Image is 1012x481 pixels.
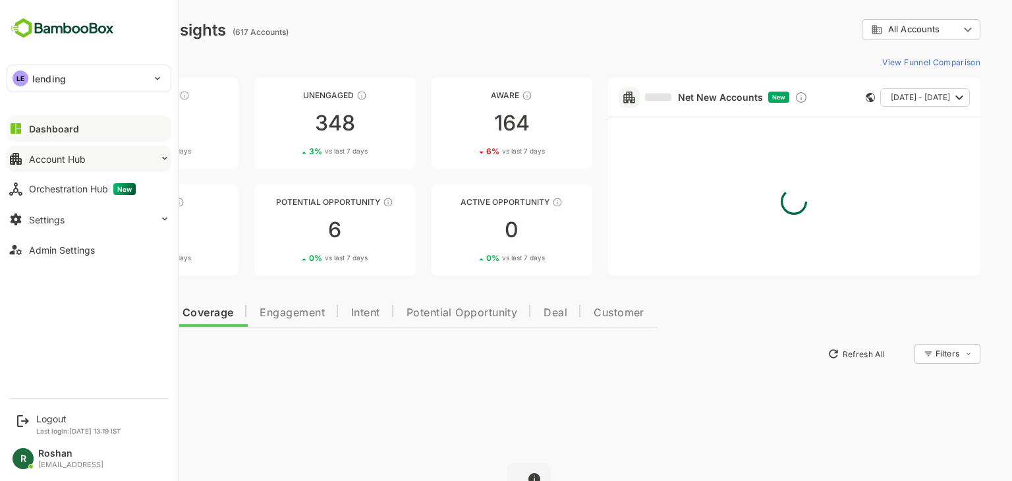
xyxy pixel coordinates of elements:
[497,308,521,318] span: Deal
[29,183,136,195] div: Orchestration Hub
[128,197,138,208] div: These accounts are warm, further nurturing would qualify them to MQAs
[889,349,913,358] div: Filters
[133,90,144,101] div: These accounts have not been engaged with for a defined time period
[548,308,598,318] span: Customer
[279,146,322,156] span: vs last 7 days
[38,448,103,459] div: Roshan
[748,91,762,104] div: Discover new ICP-fit accounts showing engagement — via intent surges, anonymous website visits, L...
[7,146,171,172] button: Account Hub
[845,89,904,106] span: [DATE] - [DATE]
[456,146,499,156] span: vs last 7 days
[775,343,845,364] button: Refresh All
[440,146,499,156] div: 6 %
[32,72,66,86] p: lending
[385,78,546,169] a: AwareThese accounts have just entered the buying cycle and need further nurturing1646%vs last 7 days
[36,413,121,424] div: Logout
[831,51,934,72] button: View Funnel Comparison
[32,90,192,100] div: Unreached
[7,206,171,233] button: Settings
[45,308,187,318] span: Data Quality and Coverage
[385,219,546,240] div: 0
[456,253,499,263] span: vs last 7 days
[7,115,171,142] button: Dashboard
[7,176,171,202] button: Orchestration HubNew
[87,253,145,263] div: 7 %
[32,184,192,275] a: EngagedThese accounts are warm, further nurturing would qualify them to MQAs167%vs last 7 days
[820,93,829,102] div: This card does not support filter and segments
[113,183,136,195] span: New
[38,461,103,469] div: [EMAIL_ADDRESS]
[208,78,369,169] a: UnengagedThese accounts have not shown enough engagement and need nurturing3483%vs last 7 days
[7,65,171,92] div: LElending
[263,146,322,156] div: 3 %
[385,197,546,207] div: Active Opportunity
[305,308,334,318] span: Intent
[263,253,322,263] div: 0 %
[360,308,472,318] span: Potential Opportunity
[506,197,517,208] div: These accounts have open opportunities which might be at any of the Sales Stages
[29,154,86,165] div: Account Hub
[208,184,369,275] a: Potential OpportunityThese accounts are MQAs and can be passed on to Inside Sales60%vs last 7 days
[32,219,192,240] div: 16
[834,88,924,107] button: [DATE] - [DATE]
[36,427,121,435] p: Last login: [DATE] 13:19 IST
[337,197,347,208] div: These accounts are MQAs and can be passed on to Inside Sales
[208,197,369,207] div: Potential Opportunity
[385,90,546,100] div: Aware
[440,253,499,263] div: 0 %
[476,90,486,101] div: These accounts have just entered the buying cycle and need further nurturing
[842,24,893,34] span: All Accounts
[213,308,279,318] span: Engagement
[32,78,192,169] a: UnreachedThese accounts have not been engaged with for a defined time period830%vs last 7 days
[888,342,934,366] div: Filters
[208,219,369,240] div: 6
[13,71,28,86] div: LE
[279,253,322,263] span: vs last 7 days
[102,146,145,156] span: vs last 7 days
[29,244,95,256] div: Admin Settings
[385,113,546,134] div: 164
[32,197,192,207] div: Engaged
[825,24,913,36] div: All Accounts
[32,342,128,366] button: New Insights
[13,448,34,469] div: R
[726,94,739,101] span: New
[32,20,180,40] div: Dashboard Insights
[7,237,171,263] button: Admin Settings
[102,253,145,263] span: vs last 7 days
[7,16,118,41] img: BambooboxFullLogoMark.5f36c76dfaba33ec1ec1367b70bb1252.svg
[29,123,79,134] div: Dashboard
[816,17,934,43] div: All Accounts
[310,90,321,101] div: These accounts have not shown enough engagement and need nurturing
[32,113,192,134] div: 83
[29,214,65,225] div: Settings
[385,184,546,275] a: Active OpportunityThese accounts have open opportunities which might be at any of the Sales Stage...
[86,146,145,156] div: 0 %
[208,113,369,134] div: 348
[186,27,246,37] ag: (617 Accounts)
[599,92,717,103] a: Net New Accounts
[208,90,369,100] div: Unengaged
